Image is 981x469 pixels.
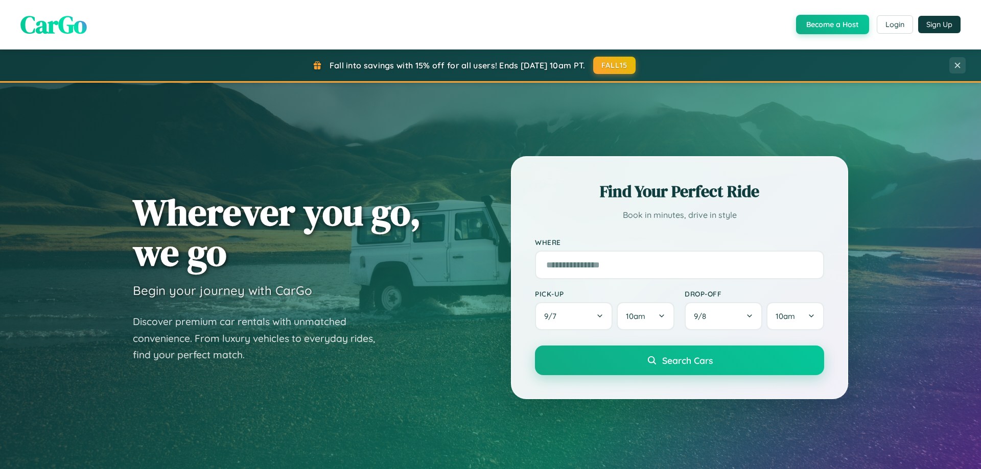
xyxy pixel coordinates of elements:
[133,283,312,298] h3: Begin your journey with CarGo
[20,8,87,41] span: CarGo
[544,311,562,321] span: 9 / 7
[535,302,613,330] button: 9/7
[535,238,824,246] label: Where
[685,302,762,330] button: 9/8
[918,16,961,33] button: Sign Up
[685,289,824,298] label: Drop-off
[766,302,824,330] button: 10am
[133,313,388,363] p: Discover premium car rentals with unmatched convenience. From luxury vehicles to everyday rides, ...
[535,180,824,203] h2: Find Your Perfect Ride
[662,355,713,366] span: Search Cars
[535,289,674,298] label: Pick-up
[694,311,711,321] span: 9 / 8
[617,302,674,330] button: 10am
[535,208,824,223] p: Book in minutes, drive in style
[133,192,421,273] h1: Wherever you go, we go
[593,57,636,74] button: FALL15
[776,311,795,321] span: 10am
[626,311,645,321] span: 10am
[535,345,824,375] button: Search Cars
[796,15,869,34] button: Become a Host
[877,15,913,34] button: Login
[330,60,586,70] span: Fall into savings with 15% off for all users! Ends [DATE] 10am PT.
